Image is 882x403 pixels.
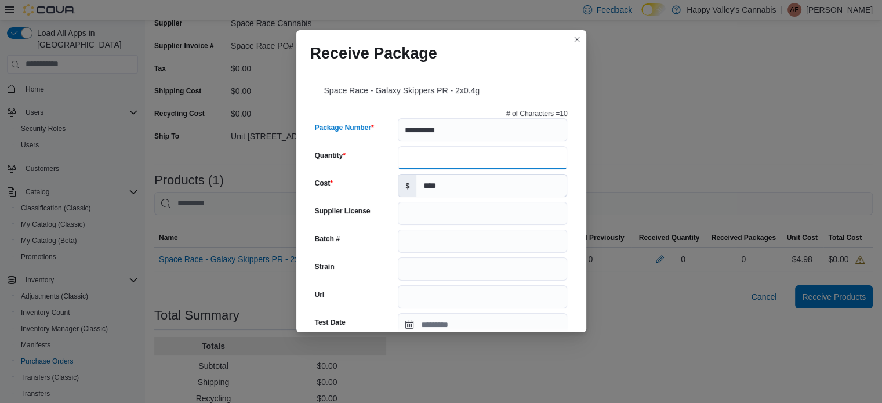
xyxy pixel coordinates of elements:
label: Batch # [315,234,340,244]
label: Url [315,290,325,299]
label: Strain [315,262,335,271]
label: Test Date [315,318,346,327]
p: # of Characters = 10 [506,109,568,118]
div: Space Race - Galaxy Skippers PR - 2x0.4g [310,72,572,104]
input: Press the down key to open a popover containing a calendar. [398,313,567,336]
label: Quantity [315,151,346,160]
button: Closes this modal window [570,32,584,46]
label: Supplier License [315,206,371,216]
h1: Receive Package [310,44,437,63]
label: $ [398,175,416,197]
label: Cost [315,179,333,188]
label: Package Number [315,123,374,132]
